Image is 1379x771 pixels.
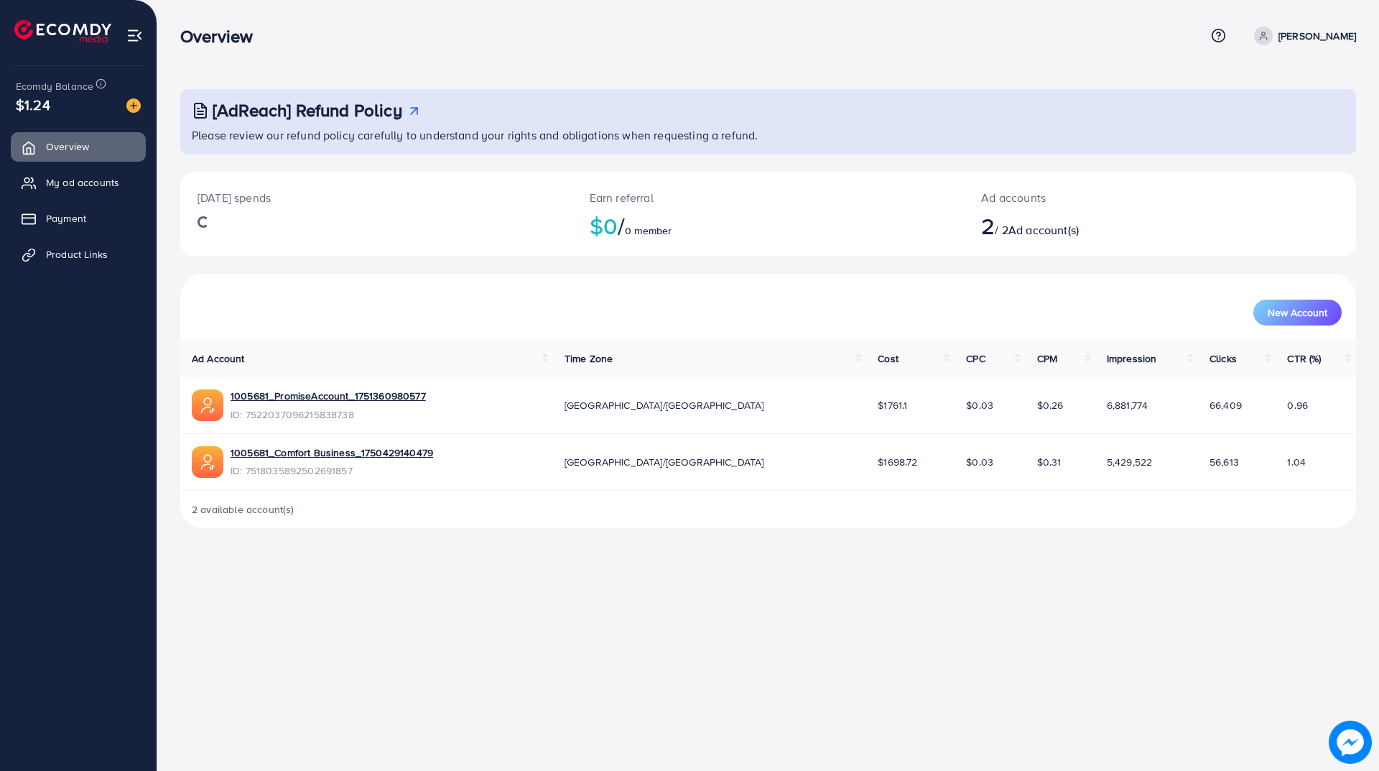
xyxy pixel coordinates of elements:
h2: $0 [590,212,947,239]
span: 6,881,774 [1107,398,1148,412]
img: image [1329,721,1372,764]
span: $0.26 [1037,398,1064,412]
span: Product Links [46,247,108,262]
span: 2 available account(s) [192,502,294,517]
a: Overview [11,132,146,161]
a: [PERSON_NAME] [1248,27,1356,45]
img: logo [14,20,111,42]
img: ic-ads-acc.e4c84228.svg [192,446,223,478]
button: New Account [1253,300,1342,326]
span: 0 member [625,223,672,238]
span: [GEOGRAPHIC_DATA]/[GEOGRAPHIC_DATA] [565,398,764,412]
span: / [618,209,625,242]
span: Cost [878,351,899,366]
span: 1.04 [1287,455,1306,469]
span: My ad accounts [46,175,119,190]
h3: Overview [180,26,264,47]
h2: / 2 [981,212,1240,239]
p: Ad accounts [981,189,1240,206]
span: 0.96 [1287,398,1308,412]
span: Ad Account [192,351,245,366]
p: [DATE] spends [198,189,555,206]
span: $0.03 [966,455,993,469]
span: Ecomdy Balance [16,79,93,93]
span: $1.24 [16,94,50,115]
span: 56,613 [1209,455,1239,469]
img: ic-ads-acc.e4c84228.svg [192,389,223,421]
span: ID: 7522037096215838738 [231,407,426,422]
span: Time Zone [565,351,613,366]
a: 1005681_Comfort Business_1750429140479 [231,445,433,460]
p: [PERSON_NAME] [1278,27,1356,45]
span: Ad account(s) [1008,222,1079,238]
span: 5,429,522 [1107,455,1152,469]
a: My ad accounts [11,168,146,197]
span: Payment [46,211,86,226]
span: CTR (%) [1287,351,1321,366]
a: Payment [11,204,146,233]
span: 2 [981,209,995,242]
h3: [AdReach] Refund Policy [213,100,402,121]
a: 1005681_PromiseAccount_1751360980577 [231,389,426,403]
img: image [126,98,141,113]
span: CPC [966,351,985,366]
span: $0.03 [966,398,993,412]
span: $1698.72 [878,455,917,469]
span: $1761.1 [878,398,907,412]
span: New Account [1268,308,1327,318]
p: Please review our refund policy carefully to understand your rights and obligations when requesti... [192,126,1347,144]
span: Impression [1107,351,1157,366]
span: Overview [46,139,89,154]
span: ID: 7518035892502691857 [231,463,433,478]
span: 66,409 [1209,398,1242,412]
p: Earn referral [590,189,947,206]
span: Clicks [1209,351,1237,366]
span: CPM [1037,351,1057,366]
span: $0.31 [1037,455,1062,469]
img: menu [126,27,143,44]
span: [GEOGRAPHIC_DATA]/[GEOGRAPHIC_DATA] [565,455,764,469]
a: Product Links [11,240,146,269]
